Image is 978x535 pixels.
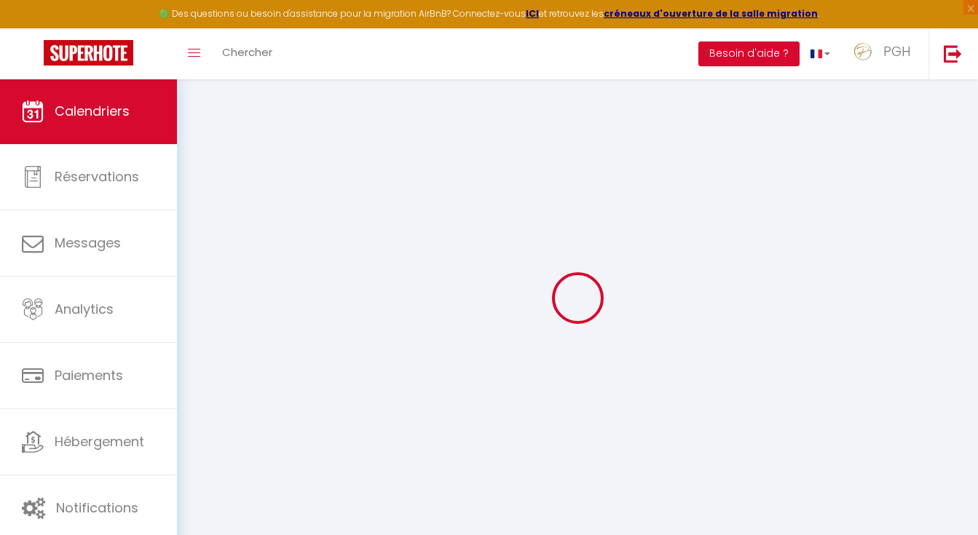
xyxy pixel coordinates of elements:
img: Super Booking [44,40,133,66]
span: Messages [55,234,121,252]
a: créneaux d'ouverture de la salle migration [604,7,818,20]
a: Chercher [211,28,283,79]
a: ICI [526,7,539,20]
button: Besoin d'aide ? [698,41,800,66]
span: Réservations [55,167,139,186]
a: ... PGH [841,28,928,79]
span: PGH [883,42,910,60]
img: logout [944,44,962,63]
span: Notifications [56,499,138,517]
span: Hébergement [55,432,144,451]
img: ... [852,41,874,62]
span: Paiements [55,366,123,384]
span: Chercher [222,44,272,60]
button: Ouvrir le widget de chat LiveChat [12,6,55,49]
span: Calendriers [55,102,130,120]
span: Analytics [55,300,114,318]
